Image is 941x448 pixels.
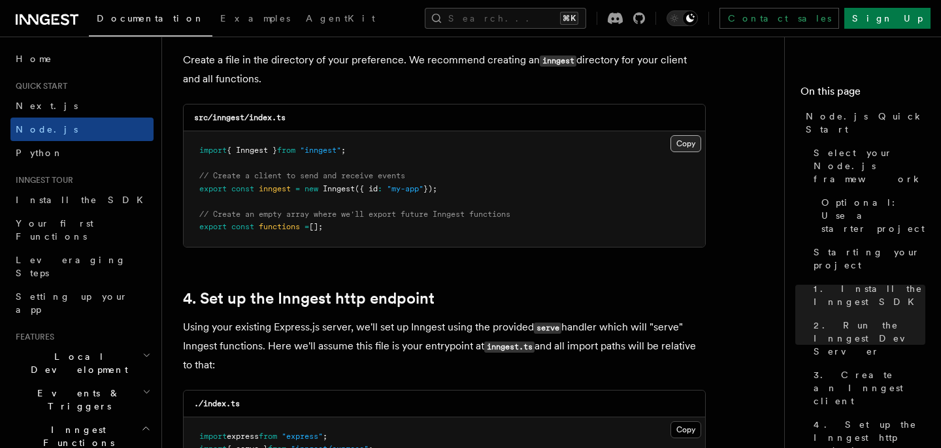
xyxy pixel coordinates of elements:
a: 1. Install the Inngest SDK [808,277,925,313]
span: Your first Functions [16,218,93,242]
span: ; [341,146,346,155]
span: inngest [259,184,291,193]
code: inngest.ts [484,342,535,353]
span: Node.js [16,124,78,135]
span: Python [16,148,63,158]
span: Install the SDK [16,195,151,205]
a: Starting your project [808,240,925,277]
a: Examples [212,4,298,35]
span: "express" [282,432,323,441]
span: Inngest tour [10,175,73,185]
span: 1. Install the Inngest SDK [814,282,925,308]
a: Home [10,47,154,71]
span: ({ id [355,184,378,193]
span: "my-app" [387,184,423,193]
a: Install the SDK [10,188,154,212]
p: Create a file in the directory of your preference. We recommend creating an directory for your cl... [183,51,706,88]
span: : [378,184,382,193]
span: Documentation [97,13,205,24]
span: Examples [220,13,290,24]
span: []; [309,222,323,231]
a: 4. Set up the Inngest http endpoint [183,289,435,308]
span: Local Development [10,350,142,376]
span: Setting up your app [16,291,128,315]
span: { Inngest } [227,146,277,155]
span: Quick start [10,81,67,91]
span: import [199,432,227,441]
h4: On this page [801,84,925,104]
button: Copy [670,135,701,152]
span: Next.js [16,101,78,111]
span: Leveraging Steps [16,255,126,278]
span: }); [423,184,437,193]
span: Events & Triggers [10,387,142,413]
code: src/inngest/index.ts [194,113,286,122]
code: serve [534,323,561,334]
span: // Create a client to send and receive events [199,171,405,180]
a: 2. Run the Inngest Dev Server [808,313,925,363]
a: Node.js Quick Start [801,104,925,141]
span: export [199,184,227,193]
span: AgentKit [306,13,375,24]
span: Optional: Use a starter project [821,196,925,235]
span: from [277,146,295,155]
a: Python [10,141,154,165]
span: Select your Node.js framework [814,146,925,185]
button: Events & Triggers [10,381,154,418]
code: ./index.ts [194,399,240,408]
span: 2. Run the Inngest Dev Server [814,319,925,358]
kbd: ⌘K [560,12,578,25]
p: Using your existing Express.js server, we'll set up Inngest using the provided handler which will... [183,318,706,374]
span: import [199,146,227,155]
span: Starting your project [814,246,925,272]
a: Node.js [10,118,154,141]
a: Setting up your app [10,285,154,321]
span: Inngest [323,184,355,193]
span: new [305,184,318,193]
span: export [199,222,227,231]
button: Local Development [10,345,154,381]
a: Your first Functions [10,212,154,248]
a: Sign Up [844,8,931,29]
a: Contact sales [719,8,839,29]
a: Leveraging Steps [10,248,154,285]
code: inngest [540,56,576,67]
a: Next.js [10,94,154,118]
span: express [227,432,259,441]
button: Copy [670,421,701,438]
a: AgentKit [298,4,383,35]
span: const [231,184,254,193]
span: = [305,222,309,231]
span: Home [16,52,52,65]
span: from [259,432,277,441]
button: Toggle dark mode [667,10,698,26]
a: Select your Node.js framework [808,141,925,191]
a: Optional: Use a starter project [816,191,925,240]
a: 3. Create an Inngest client [808,363,925,413]
a: Documentation [89,4,212,37]
span: "inngest" [300,146,341,155]
span: functions [259,222,300,231]
span: Features [10,332,54,342]
button: Search...⌘K [425,8,586,29]
span: ; [323,432,327,441]
span: const [231,222,254,231]
span: 3. Create an Inngest client [814,368,925,408]
span: Node.js Quick Start [806,110,925,136]
span: = [295,184,300,193]
span: // Create an empty array where we'll export future Inngest functions [199,210,510,219]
